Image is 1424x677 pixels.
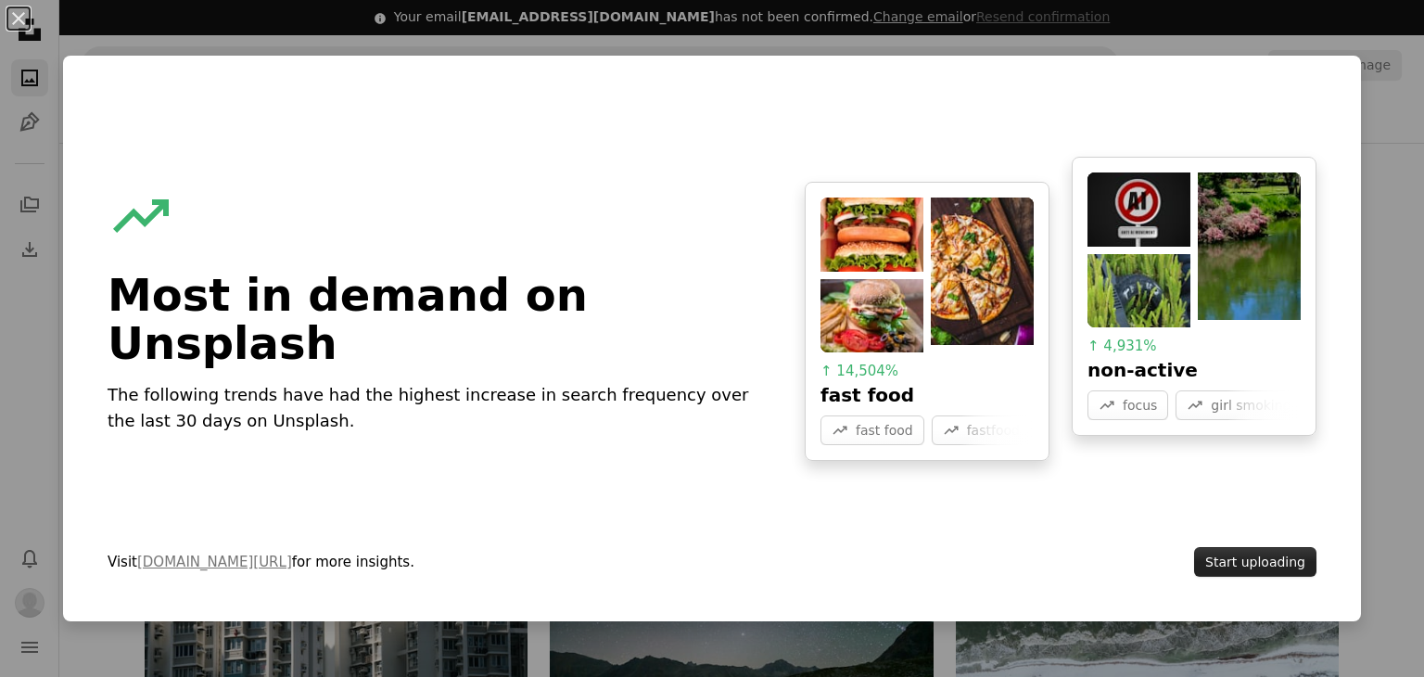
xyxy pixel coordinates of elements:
[1087,172,1190,246] img: premium_photo-1743899684967-800b45f263c4
[1087,254,1190,327] img: photo-1653141124202-6b51267985f2
[820,363,898,379] span: ↑ 14,504%
[1087,357,1301,383] h3: non-active
[820,279,923,352] img: photo-1512152272829-e3139592d56f
[137,554,292,570] a: [DOMAIN_NAME][URL]
[108,551,760,573] span: Visit for more insights.
[108,382,760,436] p: The following trends have had the highest increase in search frequency over the last 30 days on U...
[1087,338,1157,354] span: ↑ 4,931%
[1194,547,1316,577] button: Start uploading
[1072,157,1316,436] a: ↑ 4,931%non-activefocusgirl smoking
[108,271,760,367] h2: Most in demand on Unsplash
[805,182,1049,461] a: ↑ 14,504%fast foodfast foodfastfood
[820,198,923,271] img: premium_photo-1683619761468-b06992704398
[1198,172,1301,320] img: photo-1653234292989-4c1c04a9dfe2
[820,382,1034,408] h3: fast food
[931,198,1034,345] img: photo-1565299624946-b28f40a0ae38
